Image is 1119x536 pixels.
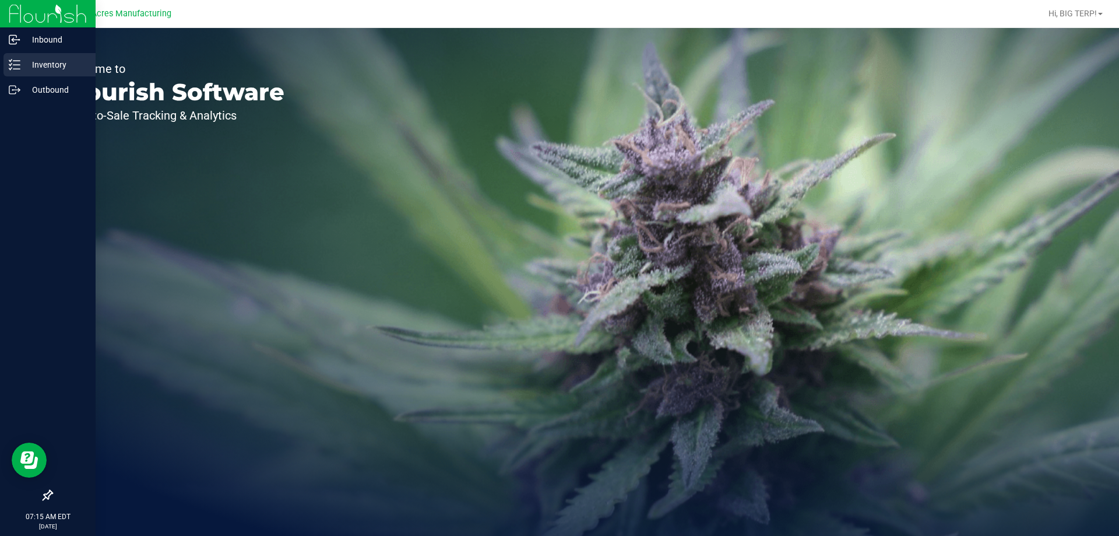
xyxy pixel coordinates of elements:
[9,34,20,45] inline-svg: Inbound
[1048,9,1097,18] span: Hi, BIG TERP!
[20,58,90,72] p: Inventory
[66,9,171,19] span: Green Acres Manufacturing
[5,512,90,522] p: 07:15 AM EDT
[9,84,20,96] inline-svg: Outbound
[9,59,20,71] inline-svg: Inventory
[63,80,284,104] p: Flourish Software
[63,110,284,121] p: Seed-to-Sale Tracking & Analytics
[5,522,90,531] p: [DATE]
[20,83,90,97] p: Outbound
[12,443,47,478] iframe: Resource center
[63,63,284,75] p: Welcome to
[20,33,90,47] p: Inbound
